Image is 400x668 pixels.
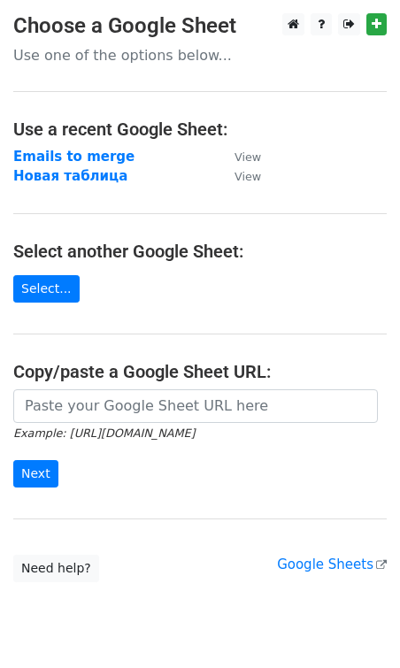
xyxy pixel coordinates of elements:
[13,168,127,184] a: Новая таблица
[235,170,261,183] small: View
[13,460,58,488] input: Next
[217,149,261,165] a: View
[13,46,387,65] p: Use one of the options below...
[13,13,387,39] h3: Choose a Google Sheet
[217,168,261,184] a: View
[13,361,387,382] h4: Copy/paste a Google Sheet URL:
[13,555,99,582] a: Need help?
[13,241,387,262] h4: Select another Google Sheet:
[13,275,80,303] a: Select...
[13,119,387,140] h4: Use a recent Google Sheet:
[13,149,135,165] a: Emails to merge
[235,150,261,164] small: View
[13,389,378,423] input: Paste your Google Sheet URL here
[13,426,195,440] small: Example: [URL][DOMAIN_NAME]
[277,557,387,572] a: Google Sheets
